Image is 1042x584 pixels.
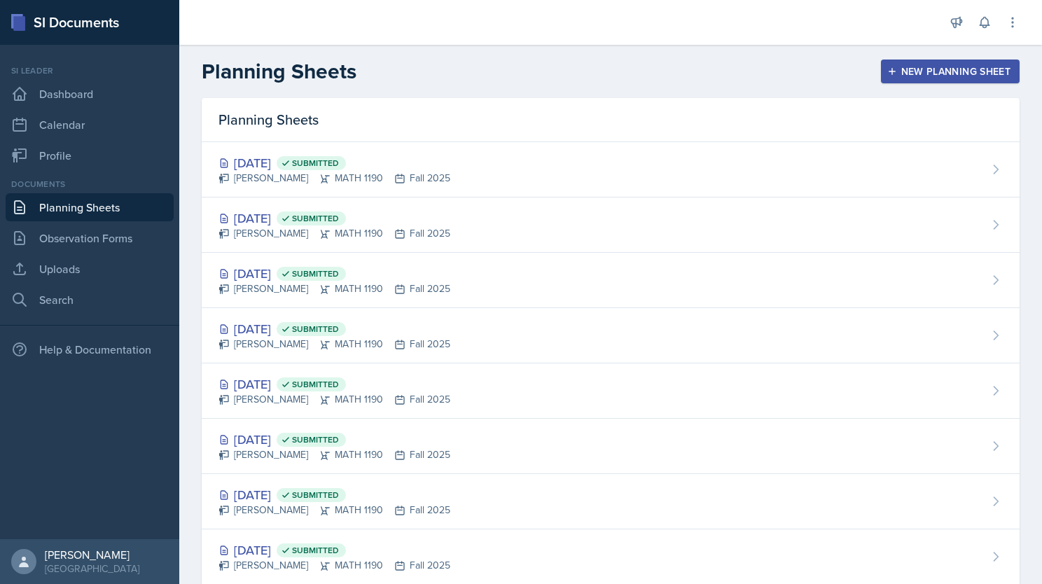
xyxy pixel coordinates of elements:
[218,392,450,407] div: [PERSON_NAME] MATH 1190 Fall 2025
[6,80,174,108] a: Dashboard
[218,430,450,449] div: [DATE]
[6,141,174,169] a: Profile
[218,375,450,394] div: [DATE]
[218,319,450,338] div: [DATE]
[890,66,1010,77] div: New Planning Sheet
[202,197,1020,253] a: [DATE] Submitted [PERSON_NAME]MATH 1190Fall 2025
[292,213,339,224] span: Submitted
[292,489,339,501] span: Submitted
[202,308,1020,363] a: [DATE] Submitted [PERSON_NAME]MATH 1190Fall 2025
[218,209,450,228] div: [DATE]
[292,434,339,445] span: Submitted
[218,153,450,172] div: [DATE]
[218,281,450,296] div: [PERSON_NAME] MATH 1190 Fall 2025
[218,447,450,462] div: [PERSON_NAME] MATH 1190 Fall 2025
[218,264,450,283] div: [DATE]
[218,503,450,517] div: [PERSON_NAME] MATH 1190 Fall 2025
[202,98,1020,142] div: Planning Sheets
[202,419,1020,474] a: [DATE] Submitted [PERSON_NAME]MATH 1190Fall 2025
[218,337,450,352] div: [PERSON_NAME] MATH 1190 Fall 2025
[6,224,174,252] a: Observation Forms
[218,226,450,241] div: [PERSON_NAME] MATH 1190 Fall 2025
[292,324,339,335] span: Submitted
[6,335,174,363] div: Help & Documentation
[202,253,1020,308] a: [DATE] Submitted [PERSON_NAME]MATH 1190Fall 2025
[218,541,450,559] div: [DATE]
[6,111,174,139] a: Calendar
[6,64,174,77] div: Si leader
[6,178,174,190] div: Documents
[202,142,1020,197] a: [DATE] Submitted [PERSON_NAME]MATH 1190Fall 2025
[292,545,339,556] span: Submitted
[218,171,450,186] div: [PERSON_NAME] MATH 1190 Fall 2025
[218,485,450,504] div: [DATE]
[202,363,1020,419] a: [DATE] Submitted [PERSON_NAME]MATH 1190Fall 2025
[6,193,174,221] a: Planning Sheets
[6,255,174,283] a: Uploads
[202,59,356,84] h2: Planning Sheets
[881,60,1020,83] button: New Planning Sheet
[6,286,174,314] a: Search
[292,379,339,390] span: Submitted
[292,158,339,169] span: Submitted
[202,474,1020,529] a: [DATE] Submitted [PERSON_NAME]MATH 1190Fall 2025
[45,548,139,562] div: [PERSON_NAME]
[218,558,450,573] div: [PERSON_NAME] MATH 1190 Fall 2025
[45,562,139,576] div: [GEOGRAPHIC_DATA]
[292,268,339,279] span: Submitted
